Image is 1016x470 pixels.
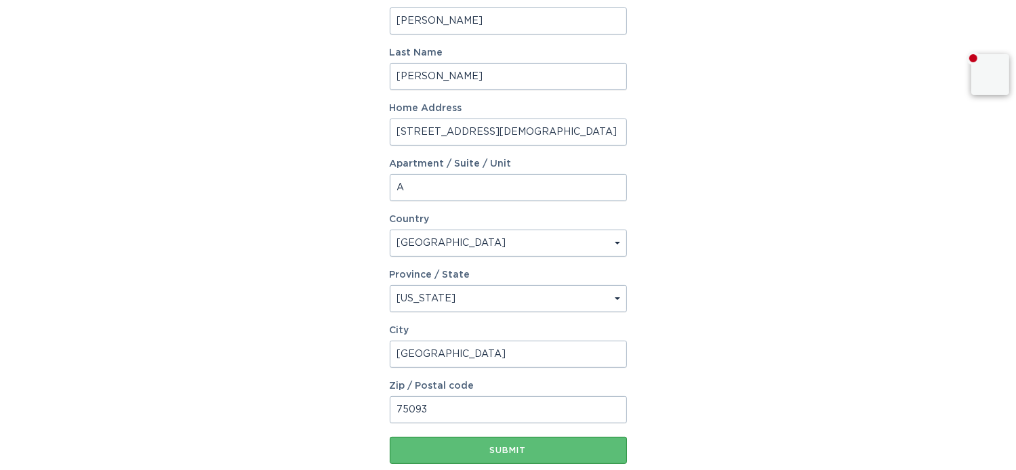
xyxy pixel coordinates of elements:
label: Apartment / Suite / Unit [390,159,627,169]
label: Home Address [390,104,627,113]
label: Province / State [390,270,470,280]
label: Country [390,215,430,224]
label: Zip / Postal code [390,381,627,391]
div: Submit [397,446,620,454]
button: Submit [390,437,627,464]
label: Last Name [390,48,627,58]
label: City [390,326,627,335]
